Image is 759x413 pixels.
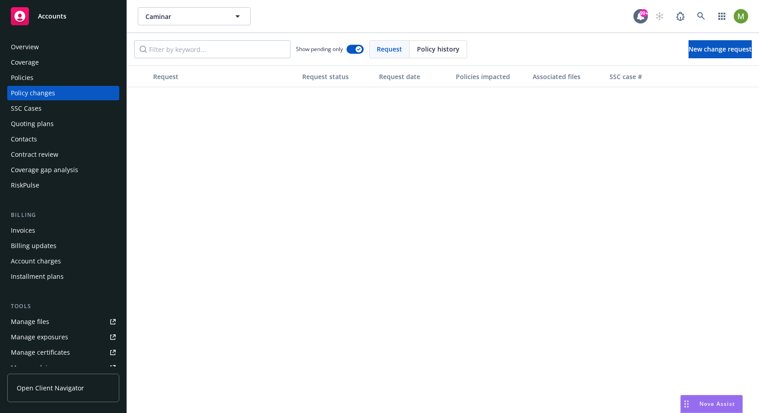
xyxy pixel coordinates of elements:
[7,269,119,284] a: Installment plans
[11,223,35,238] div: Invoices
[11,345,70,360] div: Manage certificates
[11,178,39,192] div: RiskPulse
[7,117,119,131] a: Quoting plans
[7,254,119,268] a: Account charges
[680,395,743,413] button: Nova Assist
[7,70,119,85] a: Policies
[11,254,61,268] div: Account charges
[17,383,84,393] span: Open Client Navigator
[417,44,459,54] span: Policy history
[609,72,670,81] div: SSC case #
[7,4,119,29] a: Accounts
[38,13,66,20] span: Accounts
[671,7,689,25] a: Report a Bug
[7,40,119,54] a: Overview
[379,72,449,81] div: Request date
[713,7,731,25] a: Switch app
[651,7,669,25] a: Start snowing
[640,9,648,17] div: 99+
[734,9,748,23] img: photo
[7,239,119,253] a: Billing updates
[699,400,735,408] span: Nova Assist
[11,147,58,162] div: Contract review
[11,40,39,54] div: Overview
[7,314,119,329] a: Manage files
[11,314,49,329] div: Manage files
[7,163,119,177] a: Coverage gap analysis
[11,117,54,131] div: Quoting plans
[452,66,529,87] button: Policies impacted
[689,45,752,53] span: New change request
[150,66,299,87] button: Request
[529,66,606,87] button: Associated files
[138,7,251,25] button: Caminar
[377,44,402,54] span: Request
[7,101,119,116] a: SSC Cases
[11,55,39,70] div: Coverage
[533,72,602,81] div: Associated files
[7,211,119,220] div: Billing
[11,239,56,253] div: Billing updates
[7,86,119,100] a: Policy changes
[11,70,33,85] div: Policies
[11,101,42,116] div: SSC Cases
[11,330,68,344] div: Manage exposures
[11,86,55,100] div: Policy changes
[7,302,119,311] div: Tools
[7,132,119,146] a: Contacts
[134,40,290,58] input: Filter by keyword...
[7,361,119,375] a: Manage claims
[7,55,119,70] a: Coverage
[299,66,375,87] button: Request status
[145,12,224,21] span: Caminar
[7,223,119,238] a: Invoices
[681,395,692,413] div: Drag to move
[302,72,372,81] div: Request status
[153,72,295,81] div: Request
[689,40,752,58] a: New change request
[11,163,78,177] div: Coverage gap analysis
[456,72,525,81] div: Policies impacted
[7,330,119,344] a: Manage exposures
[375,66,452,87] button: Request date
[11,361,56,375] div: Manage claims
[7,345,119,360] a: Manage certificates
[11,132,37,146] div: Contacts
[296,45,343,53] span: Show pending only
[7,178,119,192] a: RiskPulse
[11,269,64,284] div: Installment plans
[7,147,119,162] a: Contract review
[692,7,710,25] a: Search
[606,66,674,87] button: SSC case #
